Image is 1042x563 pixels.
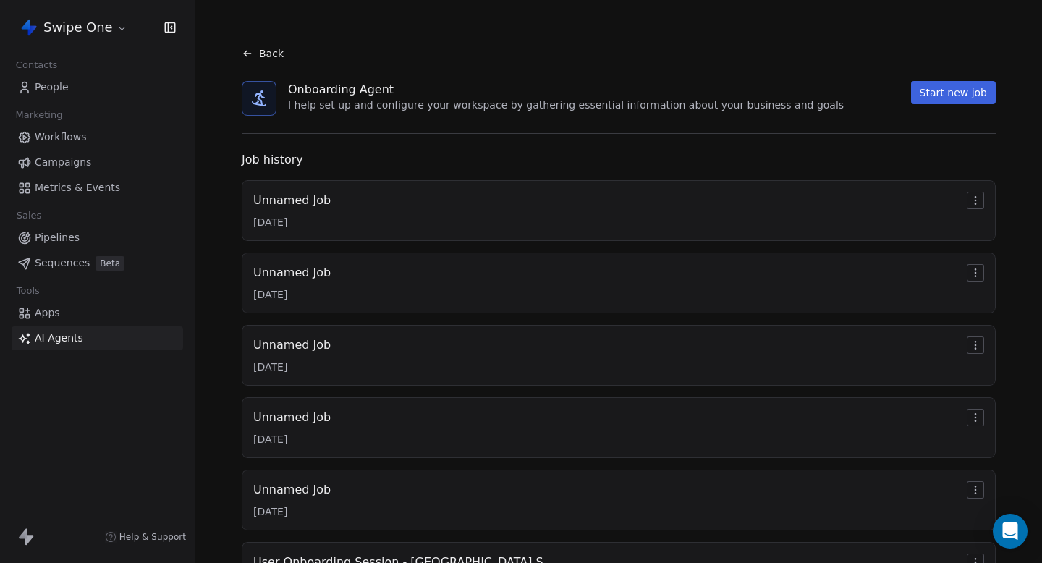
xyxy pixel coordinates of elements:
a: Apps [12,301,183,325]
button: Swipe One [17,15,131,40]
span: Sequences [35,255,90,271]
span: Back [259,46,284,61]
a: Pipelines [12,226,183,250]
div: [DATE] [253,215,331,229]
a: Workflows [12,125,183,149]
div: [DATE] [253,504,331,519]
a: Metrics & Events [12,176,183,200]
div: Unnamed Job [253,409,331,426]
span: Contacts [9,54,64,76]
span: Tools [10,280,46,302]
span: AI Agents [35,331,83,346]
div: [DATE] [253,287,331,302]
img: swipeone-app-icon.png [20,19,38,36]
span: Beta [96,256,124,271]
span: Help & Support [119,531,186,543]
span: People [35,80,69,95]
a: Help & Support [105,531,186,543]
div: Unnamed Job [253,192,331,209]
div: [DATE] [253,432,331,446]
a: Campaigns [12,151,183,174]
div: [DATE] [253,360,331,374]
span: Pipelines [35,230,80,245]
div: Unnamed Job [253,481,331,499]
span: Metrics & Events [35,180,120,195]
span: Campaigns [35,155,91,170]
div: I help set up and configure your workspace by gathering essential information about your business... [288,98,844,113]
div: Unnamed Job [253,264,331,281]
span: Workflows [35,130,87,145]
span: Marketing [9,104,69,126]
span: Apps [35,305,60,321]
button: Start new job [911,81,996,104]
div: Onboarding Agent [288,81,844,98]
a: People [12,75,183,99]
span: Swipe One [43,18,113,37]
div: Unnamed Job [253,336,331,354]
div: Job history [242,151,996,169]
div: Open Intercom Messenger [993,514,1028,549]
span: Sales [10,205,48,227]
a: SequencesBeta [12,251,183,275]
a: AI Agents [12,326,183,350]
